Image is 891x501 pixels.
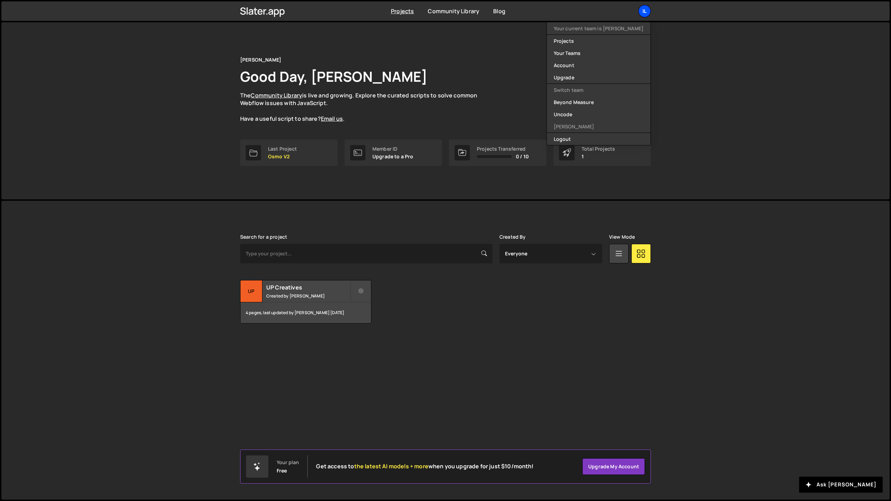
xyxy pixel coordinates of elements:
[609,234,635,240] label: View Mode
[321,115,343,122] a: Email us
[499,234,526,240] label: Created By
[240,234,287,240] label: Search for a project
[516,154,529,159] span: 0 / 10
[547,71,650,83] a: Upgrade
[277,460,299,465] div: Your plan
[240,244,492,263] input: Type your project...
[547,108,650,120] a: Uncode
[799,477,883,493] button: Ask [PERSON_NAME]
[582,154,615,159] p: 1
[241,280,262,302] div: UP
[547,59,650,71] a: Account
[241,302,371,323] div: 4 pages, last updated by [PERSON_NAME] [DATE]
[493,7,505,15] a: Blog
[240,140,338,166] a: Last Project Osmo V2
[428,7,479,15] a: Community Library
[372,154,413,159] p: Upgrade to a Pro
[251,92,302,99] a: Community Library
[266,293,350,299] small: Created by [PERSON_NAME]
[240,67,427,86] h1: Good Day, [PERSON_NAME]
[547,35,650,47] a: Projects
[547,47,650,59] a: Your Teams
[391,7,414,15] a: Projects
[354,462,428,470] span: the latest AI models + more
[477,146,529,152] div: Projects Transferred
[268,146,297,152] div: Last Project
[240,280,371,324] a: UP UP Creatives Created by [PERSON_NAME] 4 pages, last updated by [PERSON_NAME] [DATE]
[316,463,534,470] h2: Get access to when you upgrade for just $10/month!
[638,5,651,17] a: Il
[547,96,650,108] a: Beyond Measure
[277,468,287,474] div: Free
[268,154,297,159] p: Osmo V2
[582,146,615,152] div: Total Projects
[372,146,413,152] div: Member ID
[266,284,350,291] h2: UP Creatives
[547,133,650,145] button: Logout
[240,92,491,123] p: The is live and growing. Explore the curated scripts to solve common Webflow issues with JavaScri...
[582,458,645,475] a: Upgrade my account
[240,56,281,64] div: [PERSON_NAME]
